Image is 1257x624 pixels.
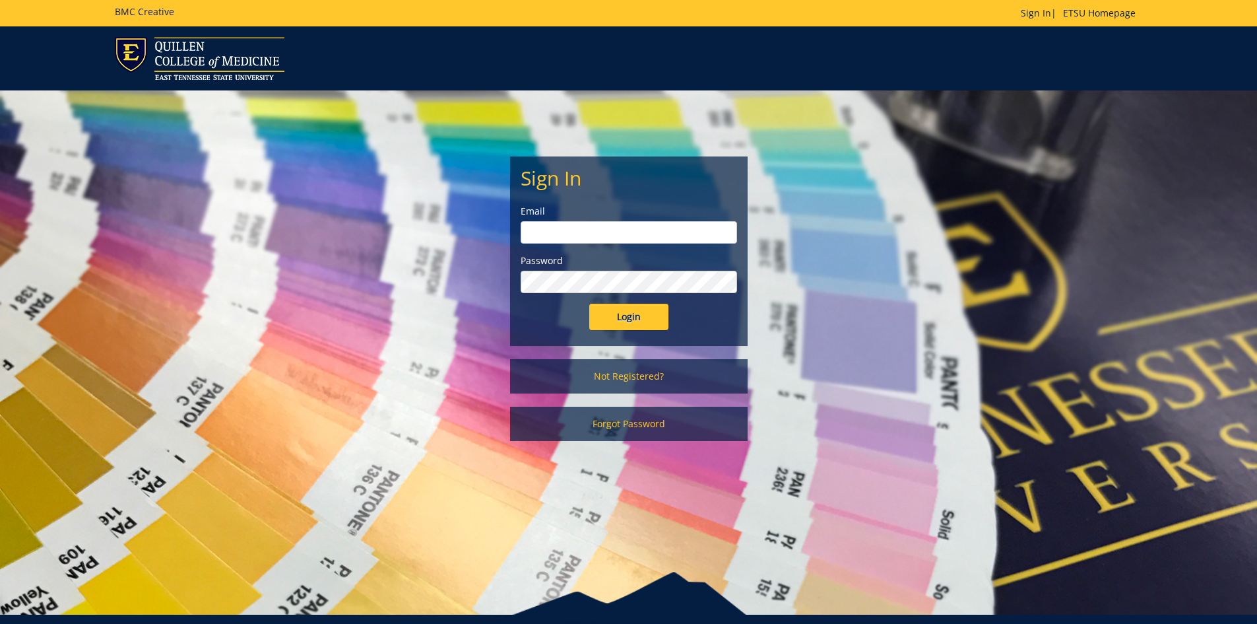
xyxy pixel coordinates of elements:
a: ETSU Homepage [1056,7,1142,19]
a: Not Registered? [510,359,748,394]
p: | [1021,7,1142,20]
h2: Sign In [521,167,737,189]
h5: BMC Creative [115,7,174,17]
label: Password [521,254,737,267]
img: ETSU logo [115,37,284,80]
label: Email [521,205,737,218]
input: Login [589,304,668,330]
a: Forgot Password [510,407,748,441]
a: Sign In [1021,7,1051,19]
